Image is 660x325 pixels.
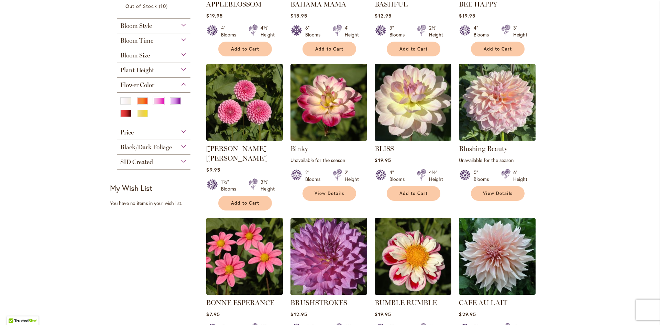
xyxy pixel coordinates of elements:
span: Flower Color [120,81,154,89]
a: BLISS [375,144,394,153]
a: Binky [290,144,308,153]
a: BLISS [375,136,451,142]
div: 3½' Height [261,178,275,192]
div: 6' Height [513,169,527,183]
div: 4' Height [345,24,359,38]
button: Add to Cart [471,42,525,56]
img: Binky [290,64,367,141]
a: Blushing Beauty [459,136,536,142]
div: 2' Height [345,169,359,183]
span: $9.95 [206,166,220,173]
iframe: Launch Accessibility Center [5,301,24,320]
div: 3" Blooms [389,24,409,38]
img: BRUSHSTROKES [290,218,367,295]
strong: My Wish List [110,183,152,193]
span: $19.95 [375,157,391,163]
a: BONNE ESPERANCE [206,299,274,307]
a: BONNE ESPERANCE [206,290,283,296]
span: Add to Cart [315,46,343,52]
span: 10 [159,2,169,10]
p: Unavailable for the season [459,157,536,163]
button: Add to Cart [218,42,272,56]
div: 2" Blooms [305,169,324,183]
span: $19.95 [206,12,222,19]
span: $29.95 [459,311,476,317]
a: Blushing Beauty [459,144,507,153]
button: Add to Cart [387,186,440,201]
span: Price [120,129,134,136]
span: $12.95 [290,311,307,317]
span: Out of Stock [125,3,157,9]
span: $19.95 [375,311,391,317]
span: Add to Cart [484,46,512,52]
button: Add to Cart [218,196,272,210]
a: Café Au Lait [459,290,536,296]
a: View Details [471,186,525,201]
span: Add to Cart [231,200,259,206]
div: 6" Blooms [305,24,324,38]
a: BUMBLE RUMBLE [375,299,437,307]
span: $12.95 [375,12,391,19]
a: Out of Stock 10 [125,2,184,10]
span: SID Created [120,158,153,166]
a: CAFE AU LAIT [459,299,507,307]
a: BUMBLE RUMBLE [375,290,451,296]
span: Bloom Time [120,37,153,44]
span: Add to Cart [399,191,428,196]
div: 1½" Blooms [221,178,240,192]
span: Plant Height [120,66,154,74]
a: BETTY ANNE [206,136,283,142]
a: View Details [302,186,356,201]
span: Add to Cart [231,46,259,52]
div: You have no items in your wish list. [110,200,202,207]
div: 4" Blooms [474,24,493,38]
div: 4½' Height [429,169,443,183]
button: Add to Cart [387,42,440,56]
span: Add to Cart [399,46,428,52]
span: Bloom Style [120,22,152,30]
span: $15.95 [290,12,307,19]
button: Add to Cart [302,42,356,56]
span: $7.95 [206,311,220,317]
div: 5" Blooms [474,169,493,183]
p: Unavailable for the season [290,157,367,163]
img: Café Au Lait [459,218,536,295]
img: BUMBLE RUMBLE [375,218,451,295]
a: BRUSHSTROKES [290,299,347,307]
span: $19.95 [459,12,475,19]
div: 4" Blooms [221,24,240,38]
span: View Details [483,191,513,196]
div: 2½' Height [429,24,443,38]
div: 4½' Height [261,24,275,38]
a: BRUSHSTROKES [290,290,367,296]
a: Binky [290,136,367,142]
a: [PERSON_NAME] [PERSON_NAME] [206,144,267,162]
span: Bloom Size [120,52,150,59]
img: BONNE ESPERANCE [206,218,283,295]
div: 4" Blooms [389,169,409,183]
span: Black/Dark Foliage [120,143,172,151]
img: BETTY ANNE [206,64,283,141]
img: Blushing Beauty [459,64,536,141]
img: BLISS [373,62,453,142]
span: View Details [315,191,344,196]
div: 3' Height [513,24,527,38]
